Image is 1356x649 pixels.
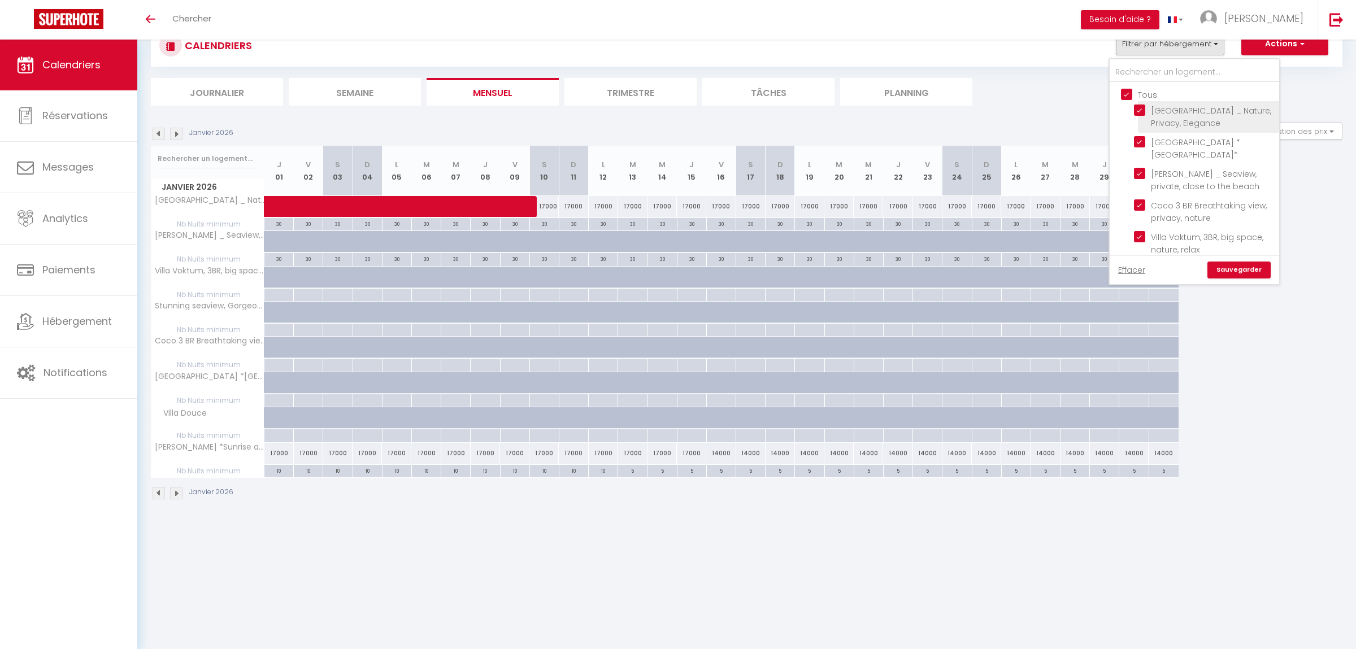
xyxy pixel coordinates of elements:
div: 17000 [1061,196,1090,217]
abbr: V [512,159,518,170]
div: 30 [854,253,883,264]
span: Nb Nuits minimum [151,429,264,442]
div: 30 [501,218,529,229]
span: Stunning seaview, Gorgeous Villa of architect 4br [153,302,266,310]
div: 14000 [1001,443,1031,464]
span: [PERSON_NAME] _ Seaview, private, close to the beach [153,231,266,239]
button: Actions [1241,33,1328,55]
div: 17000 [706,196,736,217]
div: 5 [913,465,942,476]
div: 17000 [529,196,559,217]
div: 30 [353,218,382,229]
span: [PERSON_NAME] *Sunrise and Luxe * [153,443,266,451]
span: Messages [42,160,94,174]
th: 28 [1061,146,1090,196]
div: 5 [1119,465,1148,476]
div: 30 [1090,253,1119,264]
div: 5 [1090,465,1119,476]
div: 30 [677,218,706,229]
div: 5 [854,465,883,476]
li: Tâches [702,78,835,106]
th: 04 [353,146,382,196]
th: 18 [766,146,795,196]
div: 30 [913,253,942,264]
div: 30 [825,253,854,264]
abbr: M [1072,159,1079,170]
div: 30 [1031,218,1060,229]
img: logout [1329,12,1344,27]
span: Villa Voktum, 3BR, big space, nature, relax [153,267,266,275]
th: 19 [795,146,824,196]
div: 17000 [942,196,972,217]
abbr: L [808,159,811,170]
abbr: M [453,159,459,170]
div: 30 [707,218,736,229]
img: ... [1200,10,1217,27]
div: 17000 [618,196,647,217]
div: 17000 [1090,196,1119,217]
span: [GEOGRAPHIC_DATA] *[GEOGRAPHIC_DATA]* [153,372,266,381]
div: 30 [1061,218,1089,229]
div: 30 [264,218,293,229]
th: 24 [942,146,972,196]
div: 30 [1061,253,1089,264]
div: 30 [1031,253,1060,264]
div: 17000 [589,443,618,464]
div: 30 [471,218,499,229]
th: 01 [264,146,294,196]
abbr: M [629,159,636,170]
div: 10 [323,465,352,476]
div: 14000 [942,443,972,464]
span: [GEOGRAPHIC_DATA] *[GEOGRAPHIC_DATA]* [1151,137,1240,160]
div: 30 [589,253,618,264]
abbr: J [689,159,694,170]
div: 5 [942,465,971,476]
div: 30 [942,218,971,229]
th: 15 [677,146,706,196]
div: 17000 [559,443,588,464]
div: 30 [383,253,411,264]
div: 30 [412,253,441,264]
div: 17000 [854,196,883,217]
li: Mensuel [427,78,559,106]
div: 17000 [353,443,382,464]
th: 27 [1031,146,1060,196]
abbr: D [364,159,370,170]
span: Chercher [172,12,211,24]
div: 14000 [883,443,912,464]
div: 30 [795,218,824,229]
div: 17000 [883,196,912,217]
div: 30 [707,253,736,264]
div: 30 [559,253,588,264]
div: 30 [618,253,647,264]
button: Filtrer par hébergement [1116,33,1224,55]
div: 10 [441,465,470,476]
div: 30 [383,218,411,229]
div: 30 [647,218,676,229]
div: 10 [412,465,441,476]
div: 30 [471,253,499,264]
div: 17000 [647,443,677,464]
div: 5 [825,465,854,476]
div: 14000 [1090,443,1119,464]
div: 14000 [1031,443,1060,464]
div: 17000 [589,196,618,217]
th: 12 [589,146,618,196]
div: 17000 [1001,196,1031,217]
span: Coco 3 BR Breathtaking view, privacy, nature [153,337,266,345]
div: 30 [884,253,912,264]
span: Paiements [42,263,95,277]
div: 30 [942,253,971,264]
div: 17000 [677,196,706,217]
abbr: J [277,159,281,170]
div: 30 [441,218,470,229]
span: [GEOGRAPHIC_DATA] _ Nature, Privacy, Elegance [1151,105,1271,129]
abbr: V [925,159,930,170]
th: 22 [883,146,912,196]
span: [GEOGRAPHIC_DATA] _ Nature, Privacy, Elegance [153,196,266,204]
abbr: M [836,159,842,170]
span: Notifications [44,365,107,380]
th: 10 [529,146,559,196]
div: 5 [647,465,676,476]
div: 30 [530,218,559,229]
